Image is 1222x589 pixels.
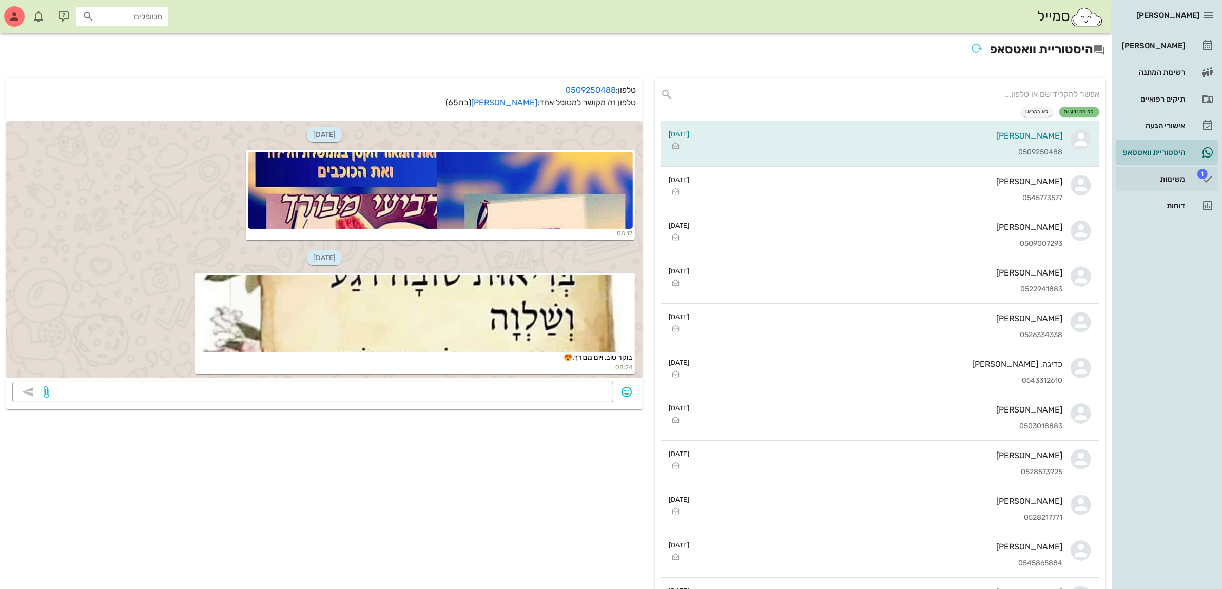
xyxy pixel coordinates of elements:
a: דוחות [1116,193,1218,218]
a: [PERSON_NAME] [472,97,538,107]
div: [PERSON_NAME] [1120,42,1185,50]
div: 0545773577 [698,194,1063,203]
span: (בת ) [446,97,472,107]
a: 0509250488 [566,85,616,95]
span: בוקר טוב, ויום מבורך.😍 [564,353,633,362]
a: היסטוריית וואטסאפ [1116,140,1218,165]
a: [PERSON_NAME] [1116,33,1218,58]
div: אישורי הגעה [1120,122,1185,130]
div: [PERSON_NAME] [698,496,1063,506]
span: כל ההודעות [1064,109,1095,115]
input: אפשר להקליד שם או טלפון... [677,86,1100,103]
div: רשימת המתנה [1120,68,1185,76]
small: [DATE] [669,540,690,550]
div: כדיגה, [PERSON_NAME] [698,359,1063,369]
small: 08:17 [248,229,633,238]
p: טלפון זה מקושר למטופל אחד: [12,96,636,109]
div: [PERSON_NAME] [698,450,1063,460]
small: [DATE] [669,449,690,459]
div: [PERSON_NAME] [698,131,1063,141]
div: [PERSON_NAME] [698,313,1063,323]
span: [DATE] [307,250,342,265]
small: 08:24 [197,363,633,372]
button: לא נקראו [1021,107,1054,117]
span: [DATE] [307,127,342,142]
div: 0526334338 [698,331,1063,340]
div: משימות [1120,175,1185,183]
div: היסטוריית וואטסאפ [1120,148,1185,156]
small: [DATE] [669,221,690,230]
div: [PERSON_NAME] [698,268,1063,278]
div: 0528217771 [698,514,1063,522]
img: SmileCloud logo [1070,7,1103,27]
div: 0545865884 [698,559,1063,568]
span: תג [30,8,36,14]
div: [PERSON_NAME] [698,405,1063,415]
div: 0509007293 [698,240,1063,248]
small: [DATE] [669,403,690,413]
span: לא נקראו [1026,109,1049,115]
div: תיקים רפואיים [1120,95,1185,103]
small: [DATE] [669,312,690,322]
div: 0528573925 [698,468,1063,477]
span: 65 [449,97,459,107]
span: [PERSON_NAME] [1136,11,1199,20]
div: סמייל [1037,6,1103,28]
a: תיקים רפואיים [1116,87,1218,111]
div: 0503018883 [698,422,1063,431]
a: אישורי הגעה [1116,113,1218,138]
div: 0522941883 [698,285,1063,294]
p: טלפון: [12,84,636,96]
small: [DATE] [669,358,690,367]
h2: היסטוריית וואטסאפ [6,39,1105,62]
button: כל ההודעות [1059,107,1099,117]
small: [DATE] [669,266,690,276]
small: [DATE] [669,129,690,139]
small: [DATE] [669,495,690,504]
small: [DATE] [669,175,690,185]
div: 0509250488 [698,148,1063,157]
div: [PERSON_NAME] [698,222,1063,232]
div: דוחות [1120,202,1185,210]
div: [PERSON_NAME] [698,542,1063,552]
span: תג [1197,169,1208,179]
div: [PERSON_NAME] [698,176,1063,186]
div: 0543312610 [698,377,1063,385]
a: תגמשימות [1116,167,1218,191]
a: רשימת המתנה [1116,60,1218,85]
